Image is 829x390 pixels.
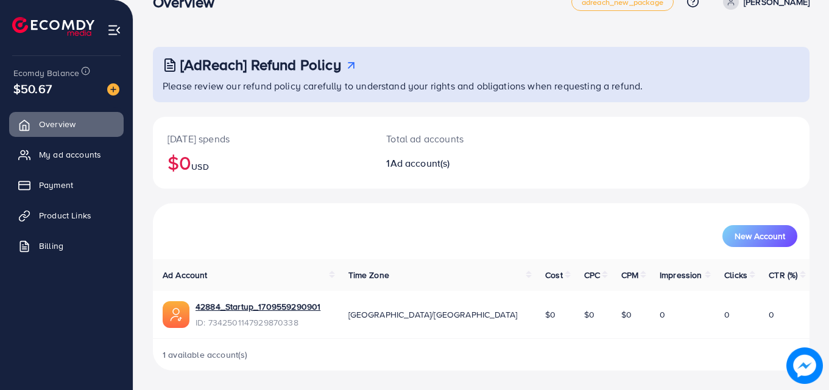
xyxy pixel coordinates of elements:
[196,316,320,329] span: ID: 7342501147929870338
[39,148,101,161] span: My ad accounts
[386,158,521,169] h2: 1
[13,67,79,79] span: Ecomdy Balance
[786,347,822,383] img: image
[9,173,124,197] a: Payment
[735,232,785,240] span: New Account
[39,209,91,221] span: Product Links
[163,349,248,361] span: 1 available account(s)
[660,269,702,281] span: Impression
[769,308,774,321] span: 0
[12,17,94,36] img: logo
[196,301,320,313] a: 42884_Startup_1709559290901
[107,83,119,96] img: image
[39,179,73,191] span: Payment
[769,269,797,281] span: CTR (%)
[722,225,797,247] button: New Account
[545,308,556,321] span: $0
[107,23,121,37] img: menu
[9,112,124,136] a: Overview
[545,269,563,281] span: Cost
[584,308,594,321] span: $0
[13,80,52,97] span: $50.67
[348,269,389,281] span: Time Zone
[9,142,124,167] a: My ad accounts
[39,240,63,252] span: Billing
[39,118,76,130] span: Overview
[9,234,124,258] a: Billing
[386,131,521,146] p: Total ad accounts
[180,56,341,74] h3: [AdReach] Refund Policy
[191,161,208,173] span: USD
[168,131,357,146] p: [DATE] spends
[163,301,189,328] img: ic-ads-acc.e4c84228.svg
[9,203,124,228] a: Product Links
[584,269,600,281] span: CPC
[163,269,208,281] span: Ad Account
[390,156,450,170] span: Ad account(s)
[621,269,638,281] span: CPM
[660,308,665,321] span: 0
[168,151,357,174] h2: $0
[163,78,802,93] p: Please review our refund policy carefully to understand your rights and obligations when requesti...
[348,308,518,321] span: [GEOGRAPHIC_DATA]/[GEOGRAPHIC_DATA]
[724,269,747,281] span: Clicks
[621,308,632,321] span: $0
[724,308,730,321] span: 0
